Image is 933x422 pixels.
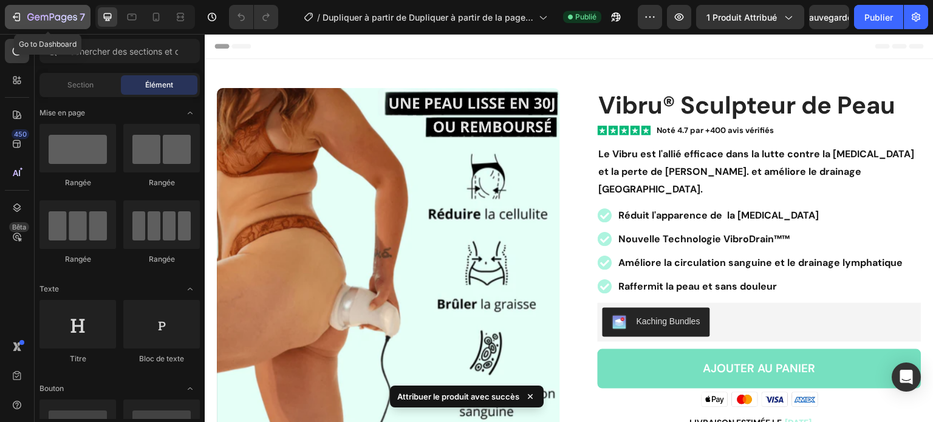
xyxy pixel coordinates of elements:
font: Bêta [12,223,26,231]
font: Mise en page [39,108,85,117]
strong: Le Vibru est l'allié efficace dans la lutte contre la [MEDICAL_DATA] et la perte de [PERSON_NAME]... [394,114,710,162]
font: Publié [575,12,596,21]
font: 450 [14,130,27,138]
span: [DATE] [580,384,607,395]
font: Rangée [149,254,175,264]
button: 1 produit attribué [696,5,804,29]
p: Améliore la circulation sanguine et le drainage lymphatique [414,222,699,236]
img: KachingBundles.png [408,281,422,296]
input: Rechercher des sections et des éléments [39,39,200,63]
iframe: Zone de conception [205,34,933,422]
font: Bouton [39,384,64,393]
span: Basculer pour ouvrir [180,379,200,398]
h1: Vibru® Sculpteur de Peau [393,54,717,88]
font: Élément [145,80,173,89]
p: Raffermit la peau et sans douleur [414,245,699,260]
span: Basculer pour ouvrir [180,279,200,299]
font: 7 [80,11,85,23]
div: Kaching Bundles [432,281,496,294]
div: AJOUTER AU PANIER [499,327,611,342]
button: Sauvegarder [809,5,849,29]
div: Ouvrir Intercom Messenger [892,362,921,392]
font: Dupliquer à partir de Dupliquer à partir de la page produit - [DATE] 00:06:13 [323,12,533,35]
div: Annuler/Rétablir [229,5,278,29]
font: Titre [70,354,86,363]
button: Publier [854,5,903,29]
font: Bloc de texte [139,354,184,363]
p: Réduit l'apparence de la [MEDICAL_DATA] [414,174,699,189]
p: Noté 4.7 par +400 avis vérifiés [453,92,570,102]
button: 7 [5,5,91,29]
font: Texte [39,284,59,293]
img: gempages_579508002592129633-d3d81198-fdef-4927-b9d2-f91d99d50938.png [494,357,616,373]
button: Kaching Bundles [398,274,505,303]
span: LIVRAISON ESTIMÉE LE [485,384,578,395]
font: Rangée [65,254,91,264]
font: Section [67,80,94,89]
p: Nouvelle Technologie VibroDrain™™ [414,198,699,213]
span: Basculer pour ouvrir [180,103,200,123]
font: Rangée [149,178,175,187]
font: Publier [864,12,893,22]
font: Rangée [65,178,91,187]
font: Attribuer le produit avec succès [397,392,519,401]
font: 1 produit attribué [706,12,777,22]
font: Sauvegarder [804,12,855,22]
font: / [317,12,320,22]
button: AJOUTER AU PANIER [393,315,717,355]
